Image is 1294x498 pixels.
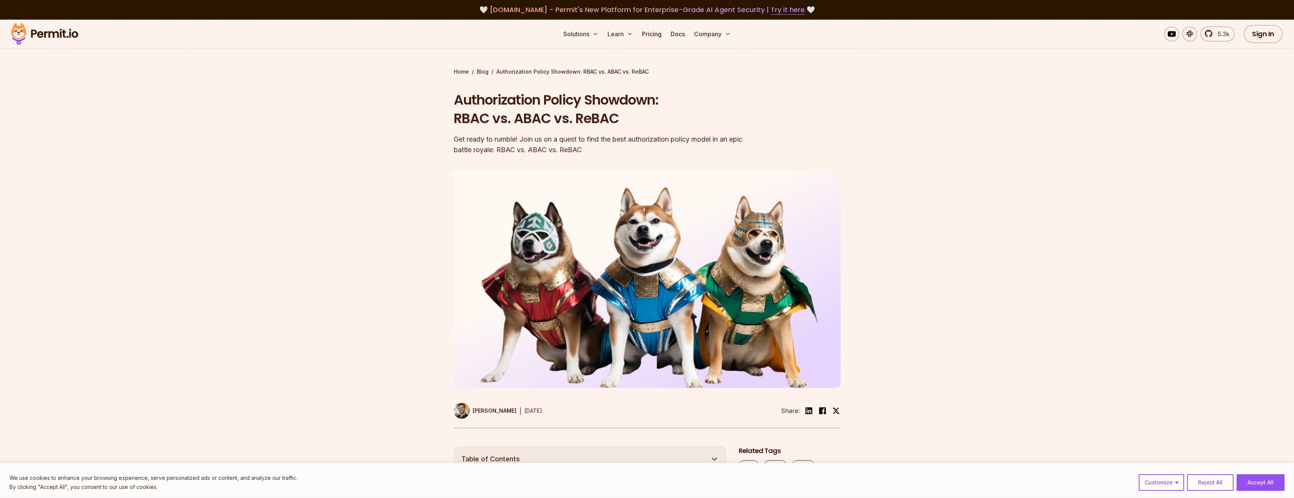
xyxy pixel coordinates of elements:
a: Pricing [639,26,665,42]
li: Share: [781,406,800,415]
a: ABAC [764,460,787,472]
button: Solutions [560,26,601,42]
div: Get ready to rumble! Join us on a quest to find the best authorization policy model in an epic ba... [454,134,744,155]
a: OPA [739,460,759,472]
a: [PERSON_NAME] [454,403,516,419]
button: Customize [1139,474,1184,491]
button: Learn [604,26,636,42]
div: 🤍 🤍 [18,5,1276,15]
p: We use cookies to enhance your browsing experience, serve personalized ads or content, and analyz... [9,473,297,483]
div: / / [454,68,841,76]
time: [DATE] [524,407,542,414]
span: [DOMAIN_NAME] - Permit's New Platform for Enterprise-Grade AI Agent Security | [490,5,805,14]
img: Daniel Bass [454,403,470,419]
p: [PERSON_NAME] [473,407,516,415]
a: Home [454,68,469,76]
button: Reject All [1187,474,1234,491]
a: 5.3k [1200,26,1235,42]
img: linkedin [804,406,813,415]
h1: Authorization Policy Showdown: RBAC vs. ABAC vs. ReBAC [454,91,744,128]
a: Try it here [771,5,805,15]
span: 5.3k [1213,29,1229,39]
button: Table of Contents [454,446,727,472]
a: Docs [668,26,688,42]
a: Blog [477,68,489,76]
span: Table of Contents [461,454,520,464]
a: RBAC [792,460,815,472]
h2: Related Tags [739,446,841,456]
p: By clicking "Accept All", you consent to our use of cookies. [9,483,297,492]
img: Permit logo [8,21,82,47]
div: | [519,406,521,415]
button: Accept All [1237,474,1285,491]
img: facebook [818,406,827,415]
button: Company [691,26,734,42]
a: Sign In [1244,25,1283,43]
img: Authorization Policy Showdown: RBAC vs. ABAC vs. ReBAC [454,170,841,388]
img: twitter [832,407,840,415]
